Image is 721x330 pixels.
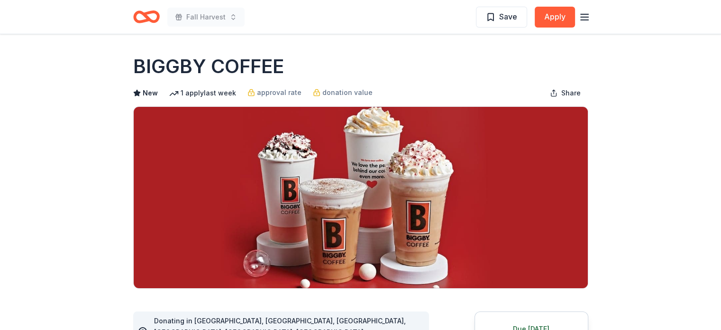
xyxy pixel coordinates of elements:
[167,8,245,27] button: Fall Harvest
[186,11,226,23] span: Fall Harvest
[535,7,575,28] button: Apply
[143,87,158,99] span: New
[313,87,373,98] a: donation value
[542,84,588,103] button: Share
[257,87,301,98] span: approval rate
[561,87,581,99] span: Share
[133,53,284,80] h1: BIGGBY COFFEE
[134,107,588,288] img: Image for BIGGBY COFFEE
[322,87,373,98] span: donation value
[476,7,527,28] button: Save
[247,87,301,98] a: approval rate
[499,10,517,23] span: Save
[133,6,160,28] a: Home
[169,87,236,99] div: 1 apply last week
